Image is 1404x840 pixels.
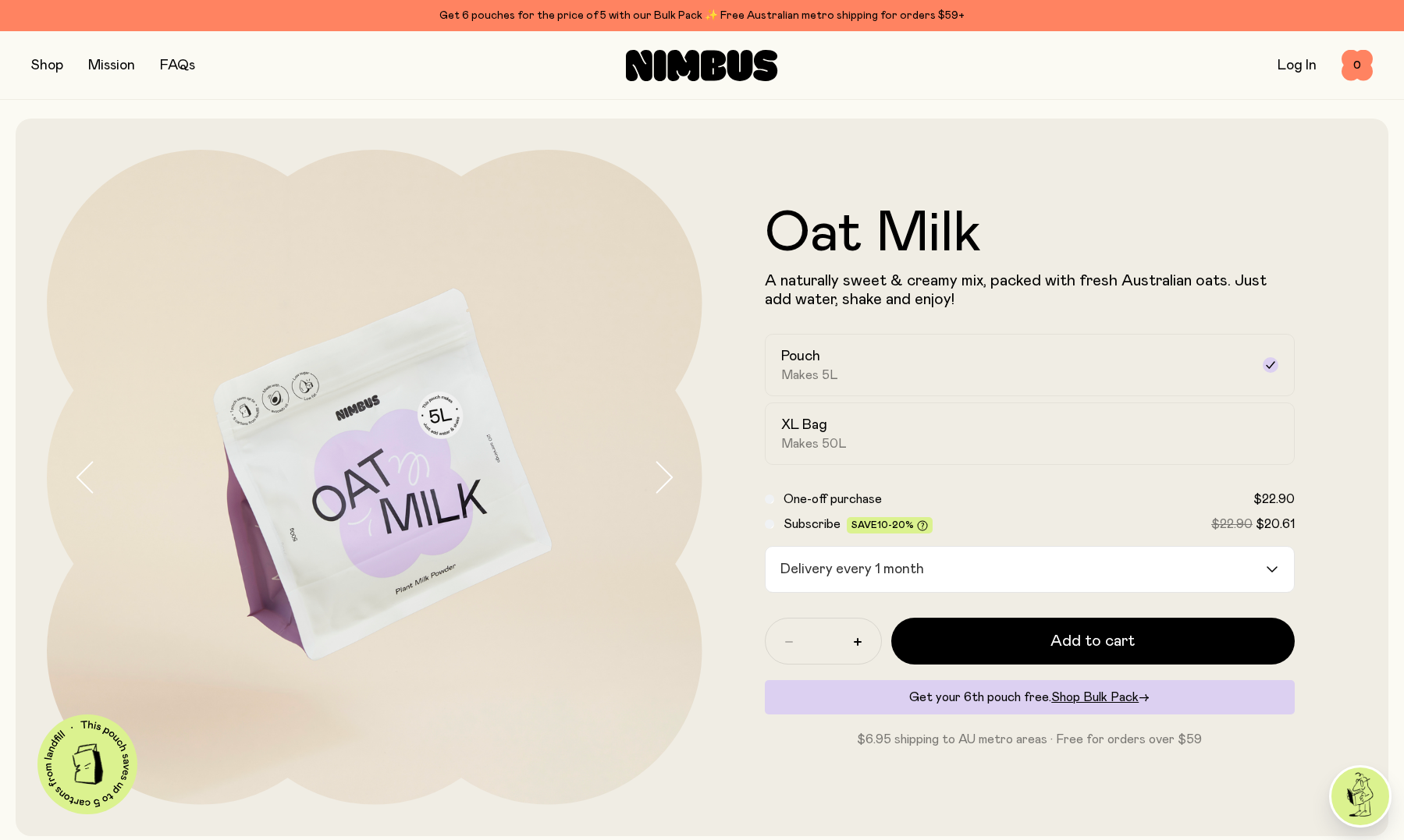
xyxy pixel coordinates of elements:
[781,416,827,434] h2: XL Bag
[765,680,1296,714] div: Get your 6th pouch free.
[160,58,195,73] a: FAQs
[31,6,1373,25] div: Get 6 pouches for the price of 5 with our Bulk Pack ✨ Free Australian metro shipping for orders $59+
[1253,493,1295,505] span: $22.90
[1050,630,1135,652] span: Add to cart
[777,547,929,592] span: Delivery every 1 month
[781,436,847,452] span: Makes 50L
[781,347,820,366] h2: Pouch
[1211,518,1253,530] span: $22.90
[1342,50,1373,81] button: 0
[765,206,1296,262] h1: Oat Milk
[1331,767,1389,825] img: agent
[784,493,882,505] span: One-off purchase
[851,520,928,532] span: Save
[891,618,1296,665] button: Add to cart
[1051,691,1150,704] a: Shop Bulk Pack→
[765,546,1296,593] div: Search for option
[781,367,838,383] span: Makes 5L
[765,730,1296,749] p: $6.95 shipping to AU metro areas · Free for orders over $59
[1256,518,1295,530] span: $20.61
[88,58,135,73] a: Mission
[1051,691,1139,704] span: Shop Bulk Pack
[930,547,1265,592] input: Search for option
[877,520,914,530] span: 10-20%
[784,518,841,530] span: Subscribe
[765,271,1296,309] p: A naturally sweet & creamy mix, packed with fresh Australian oats. Just add water, shake and enjoy!
[1278,58,1317,73] a: Log In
